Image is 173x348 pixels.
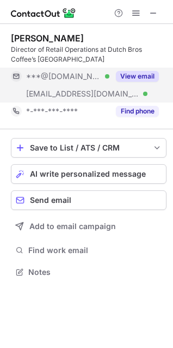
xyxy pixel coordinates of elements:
span: Notes [28,267,162,277]
button: Reveal Button [116,71,159,82]
span: Send email [30,196,71,205]
button: save-profile-one-click [11,138,166,158]
span: Find work email [28,245,162,255]
button: Add to email campaign [11,217,166,236]
button: Send email [11,190,166,210]
div: Save to List / ATS / CRM [30,143,147,152]
span: Add to email campaign [29,222,116,231]
button: Notes [11,265,166,280]
img: ContactOut v5.3.10 [11,7,76,20]
button: Find work email [11,243,166,258]
button: AI write personalized message [11,164,166,184]
div: Director of Retail Operations at Dutch Bros Coffee’s [GEOGRAPHIC_DATA] [11,45,166,64]
div: [PERSON_NAME] [11,33,84,44]
button: Reveal Button [116,106,159,117]
span: [EMAIL_ADDRESS][DOMAIN_NAME] [26,89,139,99]
span: ***@[DOMAIN_NAME] [26,71,101,81]
span: AI write personalized message [30,170,146,178]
